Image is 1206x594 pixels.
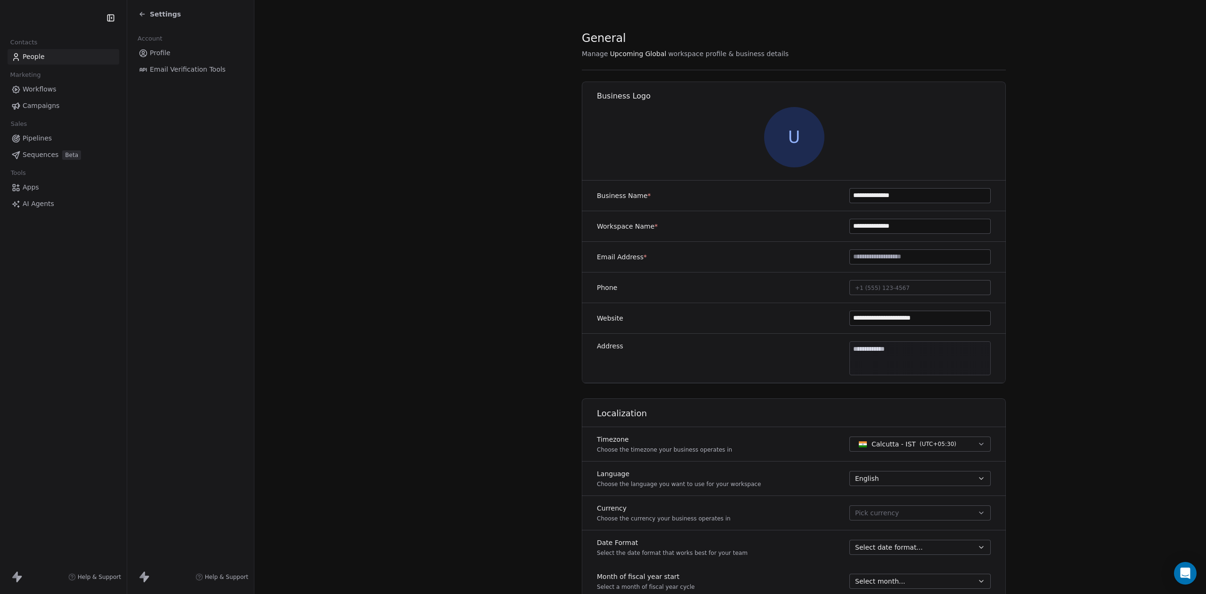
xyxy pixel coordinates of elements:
p: Select a month of fiscal year cycle [597,583,695,591]
span: General [582,31,626,45]
label: Workspace Name [597,222,658,231]
p: Choose the timezone your business operates in [597,446,732,454]
label: Address [597,341,623,351]
label: Timezone [597,435,732,444]
h1: Business Logo [597,91,1006,101]
a: Campaigns [8,98,119,114]
span: ( UTC+05:30 ) [920,440,956,448]
a: Pipelines [8,131,119,146]
a: Email Verification Tools [135,62,246,77]
a: Help & Support [196,573,248,581]
div: Open Intercom Messenger [1174,562,1197,585]
span: Apps [23,182,39,192]
span: Campaigns [23,101,59,111]
span: Select date format... [855,543,923,552]
span: People [23,52,45,62]
span: U [764,107,824,167]
span: Manage [582,49,608,58]
span: English [855,474,879,483]
a: Help & Support [68,573,121,581]
label: Business Name [597,191,651,200]
span: Tools [7,166,30,180]
span: Upcoming Global [610,49,667,58]
span: Help & Support [78,573,121,581]
a: AI Agents [8,196,119,212]
p: Choose the language you want to use for your workspace [597,480,761,488]
h1: Localization [597,408,1006,419]
a: Workflows [8,82,119,97]
a: Profile [135,45,246,61]
span: Pipelines [23,133,52,143]
span: Sales [7,117,31,131]
span: Pick currency [855,508,899,518]
button: Calcutta - IST(UTC+05:30) [849,437,991,452]
span: +1 (555) 123-4567 [855,285,910,291]
label: Language [597,469,761,478]
a: Apps [8,180,119,195]
label: Date Format [597,538,748,547]
span: Select month... [855,577,905,586]
span: Account [133,32,166,46]
label: Phone [597,283,617,292]
a: Settings [139,9,181,19]
span: Email Verification Tools [150,65,226,74]
label: Email Address [597,252,647,262]
label: Website [597,313,623,323]
label: Month of fiscal year start [597,572,695,581]
p: Choose the currency your business operates in [597,515,731,522]
button: +1 (555) 123-4567 [849,280,991,295]
span: Profile [150,48,171,58]
span: Sequences [23,150,58,160]
button: Pick currency [849,505,991,520]
a: SequencesBeta [8,147,119,163]
p: Select the date format that works best for your team [597,549,748,557]
span: Contacts [6,35,41,49]
span: workspace profile & business details [668,49,789,58]
label: Currency [597,503,731,513]
span: Marketing [6,68,45,82]
span: Workflows [23,84,57,94]
span: AI Agents [23,199,54,209]
span: Beta [62,150,81,160]
span: Calcutta - IST [872,439,916,449]
span: Settings [150,9,181,19]
a: People [8,49,119,65]
span: Help & Support [205,573,248,581]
